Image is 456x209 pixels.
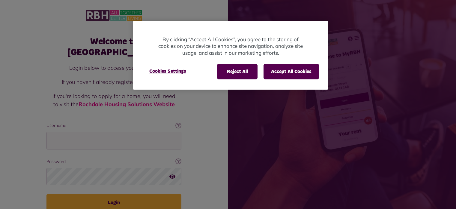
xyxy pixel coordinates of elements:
p: By clicking “Accept All Cookies”, you agree to the storing of cookies on your device to enhance s... [157,36,304,57]
button: Accept All Cookies [264,64,319,79]
button: Cookies Settings [142,64,193,79]
div: Cookie banner [133,21,328,90]
div: Privacy [133,21,328,90]
button: Reject All [217,64,258,79]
